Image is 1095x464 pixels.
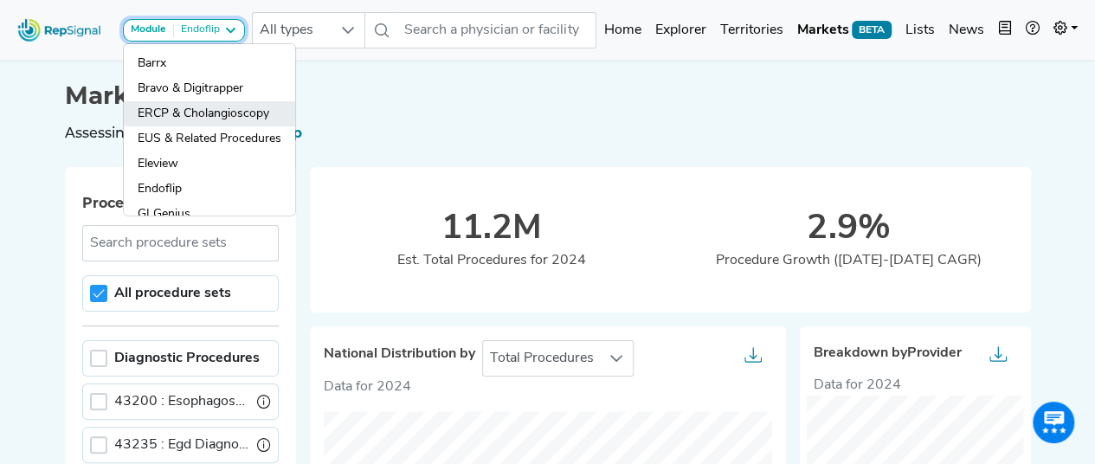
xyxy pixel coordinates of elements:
a: EUS & Related Procedures [124,126,295,151]
strong: Module [131,24,166,35]
button: Export as... [979,340,1017,375]
a: MarketsBETA [789,13,899,48]
a: Endoflip [124,177,295,202]
a: Barrx [124,51,295,76]
input: Search a physician or facility [397,12,596,48]
span: BETA [852,21,892,38]
div: Endoflip [174,23,220,37]
span: Provider [907,346,962,360]
span: Breakdown by [814,345,962,362]
input: Search procedure sets [82,225,279,261]
a: Explorer [647,13,712,48]
h1: MarketSignal [65,81,1031,111]
a: Lists [899,13,942,48]
label: Esophagoscopy Flexible Brush [114,391,250,412]
button: ModuleEndoflip [123,19,245,42]
a: Home [596,13,647,48]
a: GI Genius [124,202,295,227]
a: Territories [712,13,789,48]
button: Intel Book [991,13,1019,48]
span: Procedure Sets by CPT [82,195,248,211]
label: Egd Diagnostic Brush Wash [114,435,250,455]
label: Diagnostic Procedures [114,348,260,369]
button: Export as CSV [734,341,772,376]
span: All types [253,13,332,48]
span: Total Procedures [483,341,601,376]
div: 11.2M [313,209,671,250]
span: Procedure Growth ([DATE]-[DATE] CAGR) [716,254,981,267]
div: Data for 2024 [814,375,1017,396]
button: Procedure Sets by CPT [65,181,296,225]
h6: Assessing the market for [65,125,1031,141]
p: Data for 2024 [324,377,772,397]
span: National Distribution by [324,346,475,363]
a: News [942,13,991,48]
a: ERCP & Cholangioscopy [124,101,295,126]
div: 2.9% [670,209,1027,250]
a: Bravo & Digitrapper [124,76,295,101]
a: Eleview [124,151,295,177]
span: Est. Total Procedures for 2024 [397,254,586,267]
label: All procedure sets [114,283,231,304]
